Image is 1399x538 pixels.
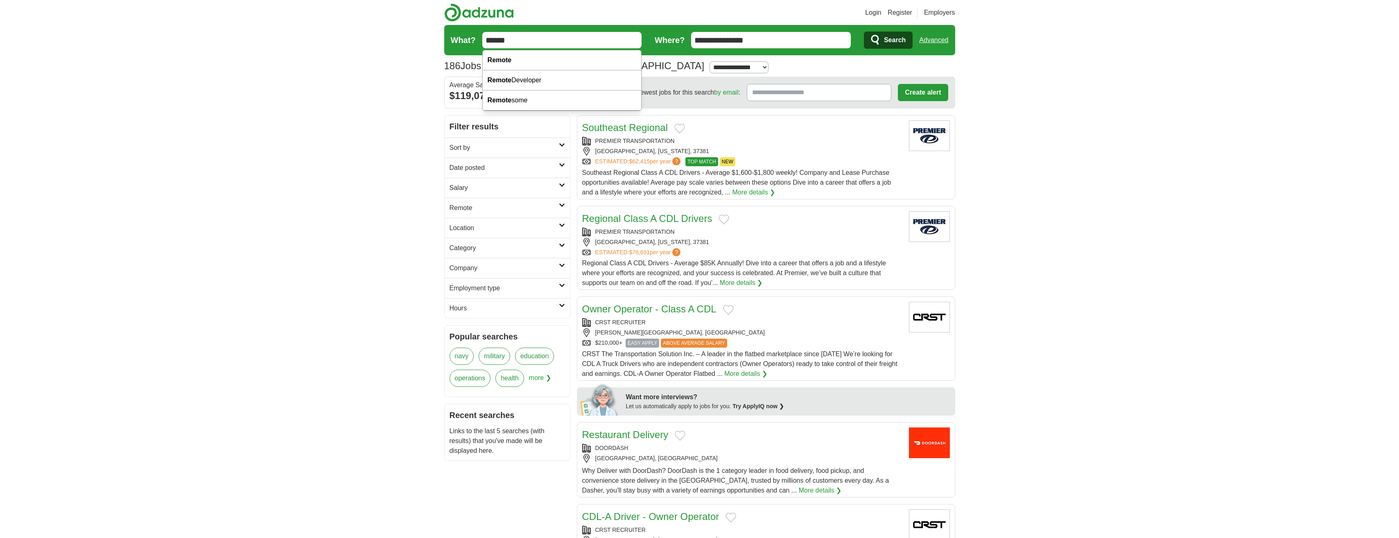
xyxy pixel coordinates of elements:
[529,370,551,392] span: more ❯
[445,218,570,238] a: Location
[582,454,902,463] div: [GEOGRAPHIC_DATA], [GEOGRAPHIC_DATA]
[450,263,559,273] h2: Company
[685,157,718,166] span: TOP MATCH
[626,402,950,411] div: Let us automatically apply to jobs for you.
[909,211,950,242] img: Premier Transportation logo
[450,370,491,387] a: operations
[909,427,950,458] img: Doordash logo
[450,303,559,313] h2: Hours
[595,157,683,166] a: ESTIMATED:$62,415per year?
[672,248,680,256] span: ?
[582,339,902,348] div: $210,000+
[626,392,950,402] div: Want more interviews?
[626,339,659,348] span: EASY APPLY
[595,228,675,235] a: PREMIER TRANSPORTATION
[865,8,881,18] a: Login
[450,163,559,173] h2: Date posted
[450,183,559,193] h2: Salary
[483,70,642,90] div: Developer
[488,97,512,104] strong: Remote
[888,8,912,18] a: Register
[655,34,685,46] label: Where?
[909,120,950,151] img: Premier Transportation logo
[445,178,570,198] a: Salary
[450,330,565,343] h2: Popular searches
[582,260,886,286] span: Regional Class A CDL Drivers - Average $85K Annually! Dive into a career that offers a job and a ...
[445,198,570,218] a: Remote
[450,348,474,365] a: navy
[488,77,512,84] strong: Remote
[864,32,913,49] button: Search
[582,318,902,327] div: CRST RECRUITER
[582,467,889,494] span: Why Deliver with DoorDash? DoorDash is the 1 category leader in food delivery, food pickup, and c...
[450,283,559,293] h2: Employment type
[580,383,620,416] img: apply-iq-scientist.png
[582,526,902,534] div: CRST RECRUITER
[450,426,565,456] p: Links to the last 5 searches (with results) that you've made will be displayed here.
[582,303,716,314] a: Owner Operator - Class A CDL
[582,169,891,196] span: Southeast Regional Class A CDL Drivers - Average $1,600-$1,800 weekly! Company and Lease Purchase...
[675,431,685,441] button: Add to favorite jobs
[483,90,642,111] div: some
[444,59,461,73] span: 186
[450,203,559,213] h2: Remote
[595,445,628,451] a: DOORDASH
[884,32,906,48] span: Search
[909,302,950,332] img: Company logo
[582,122,668,133] a: Southeast Regional
[450,82,565,88] div: Average Salary
[600,88,740,97] span: Receive the newest jobs for this search :
[719,215,729,224] button: Add to favorite jobs
[445,298,570,318] a: Hours
[445,138,570,158] a: Sort by
[582,328,902,337] div: [PERSON_NAME][GEOGRAPHIC_DATA], [GEOGRAPHIC_DATA]
[582,213,712,224] a: Regional Class A CDL Drivers
[445,258,570,278] a: Company
[582,238,902,246] div: [GEOGRAPHIC_DATA], [US_STATE], 37381
[445,278,570,298] a: Employment type
[479,348,510,365] a: military
[595,248,683,257] a: ESTIMATED:$76,691per year?
[924,8,955,18] a: Employers
[674,124,685,133] button: Add to favorite jobs
[515,348,554,365] a: education
[714,89,739,96] a: by email
[488,57,512,63] strong: Remote
[450,409,565,421] h2: Recent searches
[582,350,897,377] span: CRST The Transportation Solution Inc. – A leader in the flatbed marketplace since [DATE] We’re lo...
[1231,8,1391,120] iframe: Sign in with Google Dialog
[629,249,650,255] span: $76,691
[629,158,650,165] span: $62,415
[720,157,735,166] span: NEW
[582,429,669,440] a: Restaurant Delivery
[725,513,736,522] button: Add to favorite jobs
[582,511,719,522] a: CDL-A Driver - Owner Operator
[582,147,902,156] div: [GEOGRAPHIC_DATA], [US_STATE], 37381
[450,88,565,103] div: $119,070
[720,278,763,288] a: More details ❯
[450,243,559,253] h2: Category
[444,3,514,22] img: Adzuna logo
[495,370,524,387] a: health
[445,158,570,178] a: Date posted
[732,403,784,409] a: Try ApplyIQ now ❯
[898,84,948,101] button: Create alert
[450,223,559,233] h2: Location
[451,34,476,46] label: What?
[723,305,734,315] button: Add to favorite jobs
[445,115,570,138] h2: Filter results
[672,157,680,165] span: ?
[450,143,559,153] h2: Sort by
[919,32,948,48] a: Advanced
[445,238,570,258] a: Category
[595,138,675,144] a: PREMIER TRANSPORTATION
[661,339,727,348] span: ABOVE AVERAGE SALARY
[732,188,775,197] a: More details ❯
[799,486,842,495] a: More details ❯
[444,60,705,71] h1: Jobs in [GEOGRAPHIC_DATA], [GEOGRAPHIC_DATA]
[724,369,767,379] a: More details ❯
